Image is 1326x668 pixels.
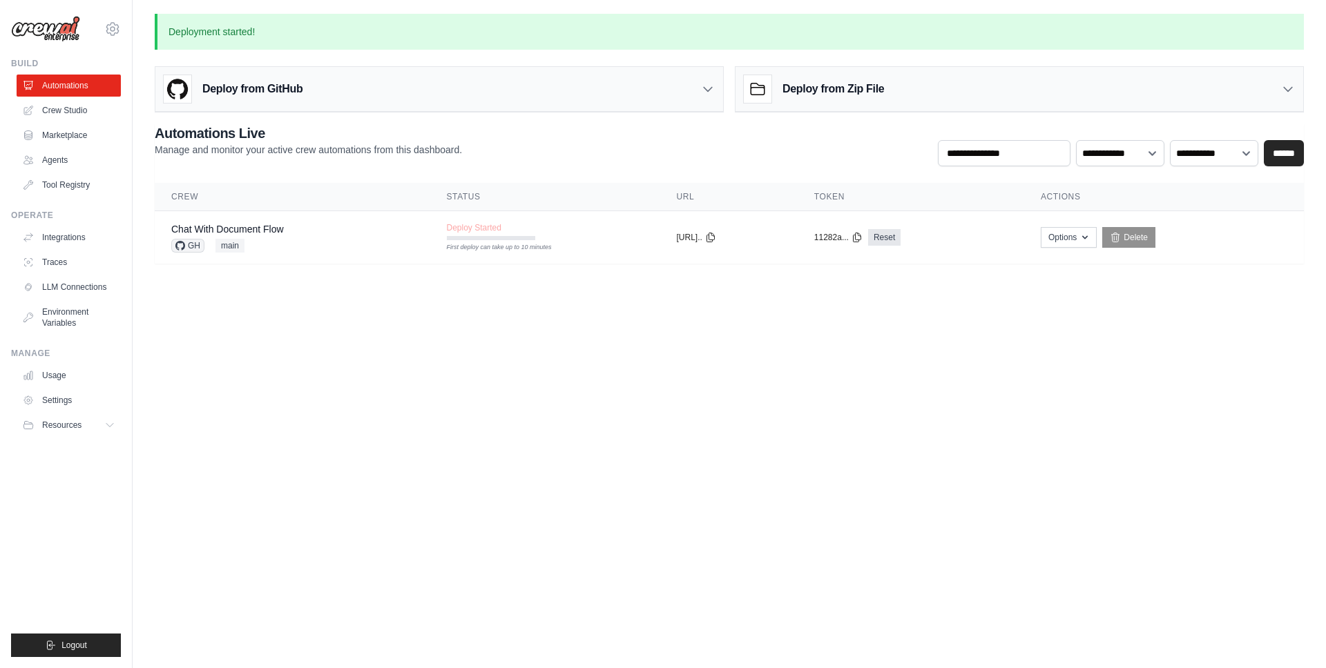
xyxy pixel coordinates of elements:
[17,301,121,334] a: Environment Variables
[164,75,191,103] img: GitHub Logo
[202,81,302,97] h3: Deploy from GitHub
[1102,227,1155,248] a: Delete
[814,232,863,243] button: 11282a...
[11,16,80,42] img: Logo
[430,183,660,211] th: Status
[11,58,121,69] div: Build
[17,276,121,298] a: LLM Connections
[17,149,121,171] a: Agents
[782,81,884,97] h3: Deploy from Zip File
[17,99,121,121] a: Crew Studio
[155,143,462,157] p: Manage and monitor your active crew automations from this dashboard.
[11,348,121,359] div: Manage
[11,210,121,221] div: Operate
[155,183,430,211] th: Crew
[447,222,501,233] span: Deploy Started
[17,389,121,411] a: Settings
[17,75,121,97] a: Automations
[11,633,121,657] button: Logout
[17,364,121,386] a: Usage
[42,420,81,431] span: Resources
[171,239,204,253] span: GH
[660,183,798,211] th: URL
[798,183,1024,211] th: Token
[17,251,121,273] a: Traces
[61,640,87,651] span: Logout
[868,229,901,246] a: Reset
[17,226,121,248] a: Integrations
[17,414,121,436] button: Resources
[1024,183,1304,211] th: Actions
[17,174,121,196] a: Tool Registry
[1041,227,1097,248] button: Options
[447,243,535,253] div: First deploy can take up to 10 minutes
[155,14,1304,50] p: Deployment started!
[17,124,121,146] a: Marketplace
[155,124,462,143] h2: Automations Live
[215,239,244,253] span: main
[171,224,284,235] a: Chat With Document Flow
